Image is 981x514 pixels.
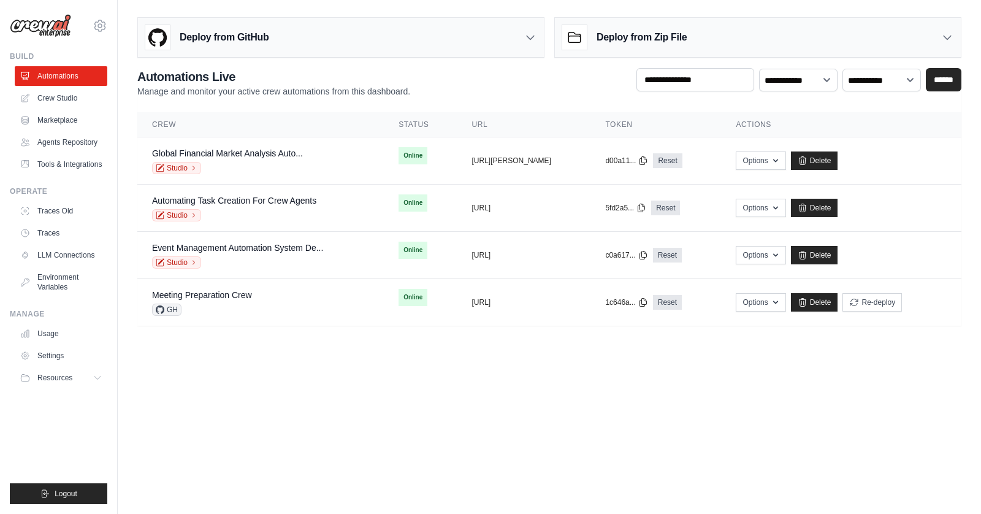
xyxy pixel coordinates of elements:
a: Delete [791,246,838,264]
a: Delete [791,199,838,217]
a: Usage [15,324,107,343]
a: Reset [653,295,682,310]
button: Options [736,246,785,264]
th: Token [590,112,721,137]
a: Delete [791,293,838,312]
button: Options [736,199,785,217]
span: Online [399,147,427,164]
a: Meeting Preparation Crew [152,290,252,300]
div: Operate [10,186,107,196]
button: Options [736,152,785,170]
a: Reset [653,153,682,168]
th: URL [457,112,591,137]
h3: Deploy from Zip File [597,30,687,45]
p: Manage and monitor your active crew automations from this dashboard. [137,85,410,98]
span: Resources [37,373,72,383]
iframe: Chat Widget [920,455,981,514]
span: Online [399,242,427,259]
img: GitHub Logo [145,25,170,50]
button: d00a11... [605,156,648,166]
button: Logout [10,483,107,504]
a: Global Financial Market Analysis Auto... [152,148,303,158]
button: c0a617... [605,250,647,260]
h3: Deploy from GitHub [180,30,269,45]
a: Crew Studio [15,88,107,108]
span: Online [399,194,427,212]
th: Crew [137,112,384,137]
a: Automating Task Creation For Crew Agents [152,196,316,205]
button: 5fd2a5... [605,203,646,213]
button: Options [736,293,785,312]
a: Traces Old [15,201,107,221]
span: Logout [55,489,77,499]
th: Status [384,112,457,137]
a: Studio [152,162,201,174]
a: Agents Repository [15,132,107,152]
a: Marketplace [15,110,107,130]
span: Online [399,289,427,306]
a: Reset [651,201,680,215]
button: 1c646a... [605,297,647,307]
div: Build [10,52,107,61]
a: LLM Connections [15,245,107,265]
a: Delete [791,152,838,170]
img: Logo [10,14,71,37]
a: Event Management Automation System De... [152,243,323,253]
a: Tools & Integrations [15,155,107,174]
a: Reset [653,248,682,263]
a: Environment Variables [15,267,107,297]
button: [URL][PERSON_NAME] [472,156,551,166]
a: Traces [15,223,107,243]
span: GH [152,304,181,316]
h2: Automations Live [137,68,410,85]
a: Studio [152,256,201,269]
a: Settings [15,346,107,366]
a: Studio [152,209,201,221]
div: Manage [10,309,107,319]
a: Automations [15,66,107,86]
th: Actions [721,112,961,137]
button: Re-deploy [842,293,902,312]
button: Resources [15,368,107,388]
